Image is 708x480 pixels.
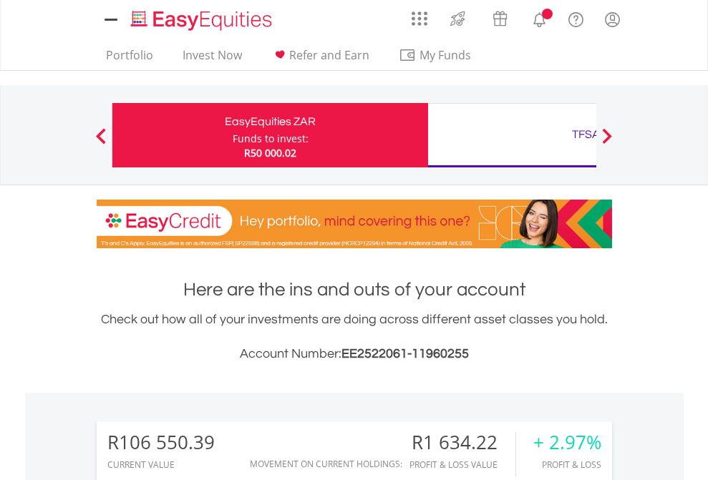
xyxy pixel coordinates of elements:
a: Notifications [521,4,558,32]
span: Refer and Earn [289,47,369,63]
img: EasyEquities_Logo.png [128,9,278,32]
div: Check out how all of your investments are doing across different asset classes you hold. [97,310,612,364]
div: Profit & Loss Value [409,460,515,469]
button: Previous [87,135,115,150]
div: EasyEquities ZAR [121,112,420,132]
span: R50 000.02 [244,146,296,160]
div: Profit & Loss [533,460,601,469]
div: + 2.97% [533,432,601,453]
img: grid-menu-icon.svg [412,11,427,26]
a: Invest Now [177,48,248,70]
img: thrive-v2.svg [446,7,470,30]
a: AppsGrid [402,4,437,26]
span: EE2522061-11960255 [341,347,469,361]
a: Refer and Earn [266,48,375,70]
a: Portfolio [100,48,159,70]
a: Home page [125,4,278,32]
h3: Account Number: [97,344,612,364]
div: Movement on Current Holdings: [250,459,402,469]
div: R1 634.22 [409,432,515,453]
div: R106 550.39 [107,432,215,453]
a: FAQ's and Support [558,4,594,32]
div: Funds to invest: [233,132,309,146]
a: My Profile [594,4,631,35]
h1: Here are the ins and outs of your account [97,277,612,303]
a: Vouchers [479,4,521,30]
div: CURRENT VALUE [107,460,215,469]
img: EasyCredit Promotion Banner [97,200,612,248]
span: My Funds [399,46,493,64]
button: Next [593,135,621,150]
img: vouchers-v2.svg [488,7,512,30]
